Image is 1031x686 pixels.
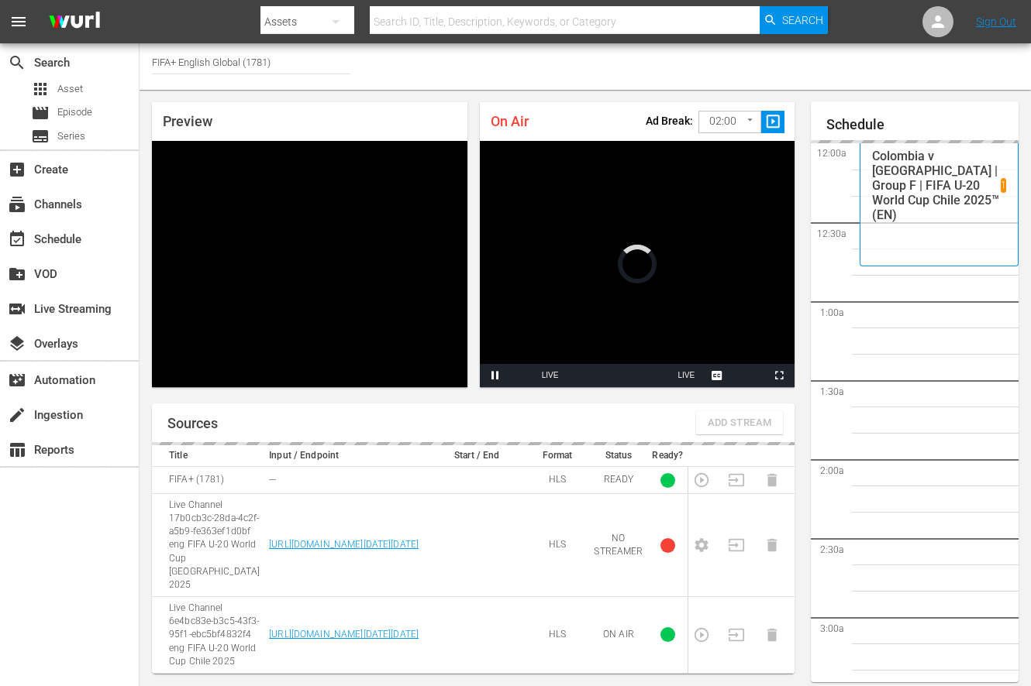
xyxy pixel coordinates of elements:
[8,53,26,72] span: Search
[264,467,429,494] td: ---
[269,629,419,640] a: [URL][DOMAIN_NAME][DATE][DATE]
[826,117,1019,132] h1: Schedule
[1001,180,1006,190] p: 1
[429,445,525,467] th: Start / End
[647,445,688,467] th: Ready?
[526,494,590,597] td: HLS
[671,364,702,387] button: Seek to live, currently behind live
[480,141,795,387] div: Video Player
[782,6,823,34] span: Search
[698,107,762,136] div: 02:00
[163,113,212,129] span: Preview
[8,334,26,353] span: layers
[8,265,26,283] span: VOD
[8,441,26,459] span: Reports
[702,364,733,387] button: Captions
[589,445,647,467] th: Status
[152,467,264,494] td: FIFA+ (1781)
[8,230,26,249] span: event_available
[872,149,1001,222] p: Colombia v [GEOGRAPHIC_DATA] | Group F | FIFA U-20 World Cup Chile 2025™ (EN)
[589,597,647,674] td: ON AIR
[31,80,50,98] span: Asset
[526,467,590,494] td: HLS
[269,539,419,550] a: [URL][DOMAIN_NAME][DATE][DATE]
[8,160,26,179] span: Create
[31,127,50,146] span: Series
[646,115,693,127] p: Ad Break:
[152,445,264,467] th: Title
[152,597,264,674] td: Live Channel 6e4bc83e-b3c5-43f3-95f1-ebc5bf4832f4 eng FIFA U-20 World Cup Chile 2025
[733,364,764,387] button: Picture-in-Picture
[678,371,695,379] span: LIVE
[57,105,92,120] span: Episode
[31,104,50,122] span: Episode
[9,12,28,31] span: menu
[57,81,83,97] span: Asset
[37,4,112,40] img: ans4CAIJ8jUAAAAAAAAAAAAAAAAAAAAAAAAgQb4GAAAAAAAAAAAAAAAAAAAAAAAAJMjXAAAAAAAAAAAAAAAAAAAAAAAAgAT5G...
[57,129,85,144] span: Series
[152,494,264,597] td: Live Channel 17b0cb3c-28da-4c2f-a5b9-fe363ef1d0bf eng FIFA U-20 World Cup [GEOGRAPHIC_DATA] 2025
[8,300,26,318] span: Live Streaming
[589,467,647,494] td: READY
[8,371,26,389] span: Automation
[152,141,467,387] div: Video Player
[526,597,590,674] td: HLS
[542,364,559,387] div: LIVE
[264,445,429,467] th: Input / Endpoint
[167,416,218,431] h1: Sources
[760,6,828,34] button: Search
[8,406,26,424] span: Ingestion
[764,113,782,131] span: slideshow_sharp
[491,113,529,129] span: On Air
[526,445,590,467] th: Format
[480,364,511,387] button: Pause
[589,494,647,597] td: NO STREAMER
[764,364,795,387] button: Fullscreen
[8,195,26,214] span: Channels
[976,15,1016,28] a: Sign Out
